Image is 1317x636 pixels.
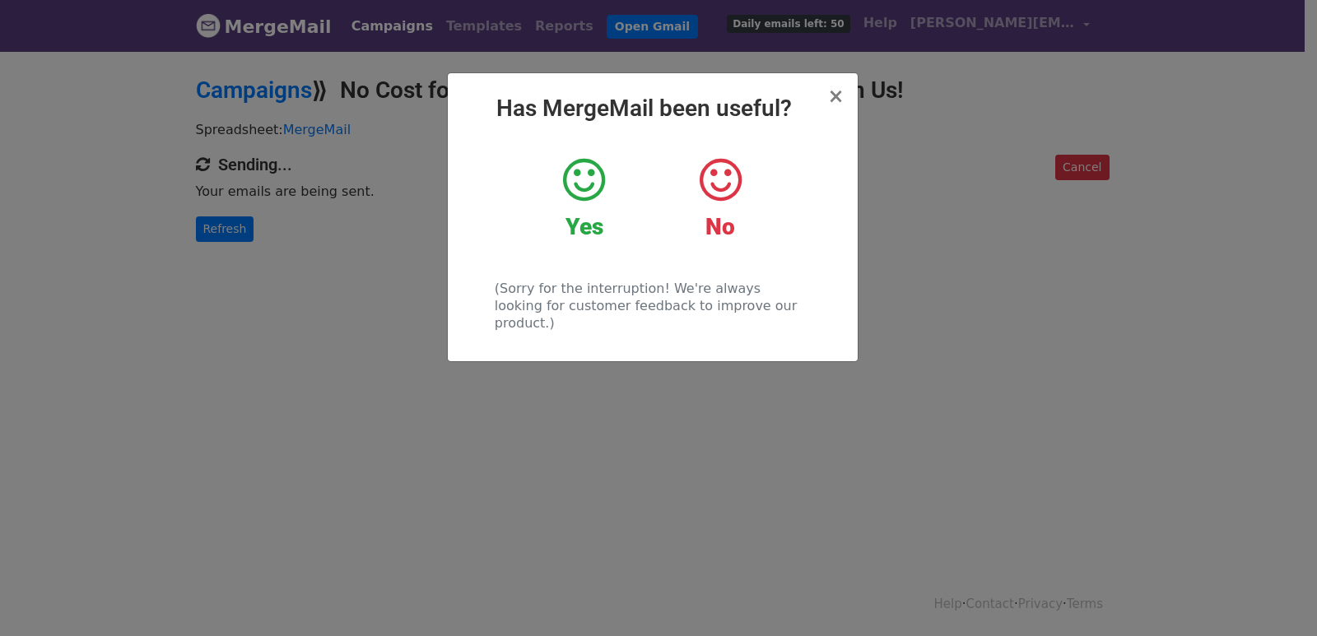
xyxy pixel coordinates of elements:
h2: Has MergeMail been useful? [461,95,845,123]
a: No [664,156,775,241]
strong: No [705,213,735,240]
button: Close [827,86,844,106]
span: × [827,85,844,108]
p: (Sorry for the interruption! We're always looking for customer feedback to improve our product.) [495,280,810,332]
a: Yes [528,156,640,241]
strong: Yes [565,213,603,240]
